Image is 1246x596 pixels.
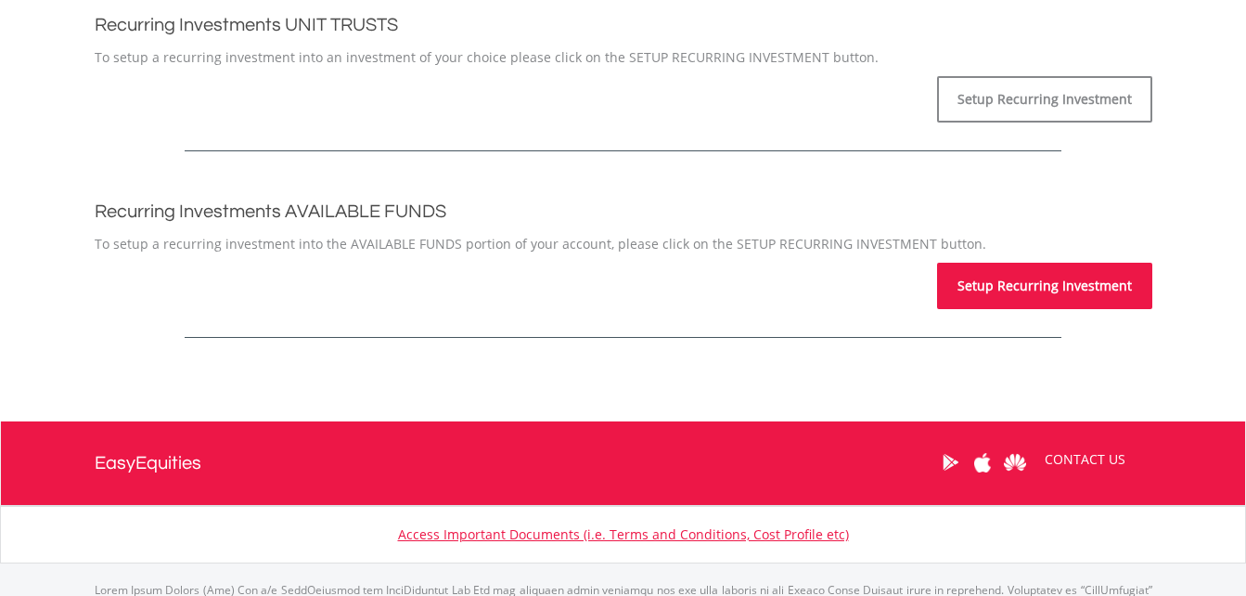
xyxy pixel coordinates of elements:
[95,198,1152,226] h2: Recurring Investments AVAILABLE FUNDS
[95,48,1152,67] p: To setup a recurring investment into an investment of your choice please click on the SETUP RECUR...
[95,235,1152,253] p: To setup a recurring investment into the AVAILABLE FUNDS portion of your account, please click on...
[999,434,1032,491] a: Huawei
[937,76,1152,123] a: Setup Recurring Investment
[95,421,201,505] a: EasyEquities
[95,11,1152,39] h2: Recurring Investments UNIT TRUSTS
[1032,434,1138,486] a: CONTACT US
[934,434,967,491] a: Google Play
[967,434,999,491] a: Apple
[398,525,849,543] a: Access Important Documents (i.e. Terms and Conditions, Cost Profile etc)
[937,263,1152,309] a: Setup Recurring Investment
